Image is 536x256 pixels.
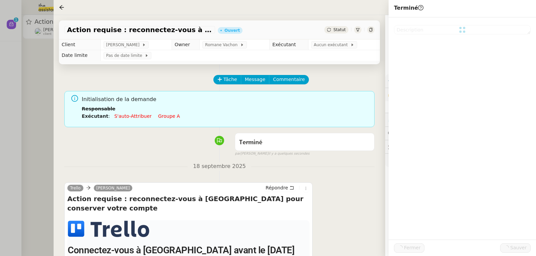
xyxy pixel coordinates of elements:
[114,113,151,119] a: S'auto-attribuer
[388,117,434,122] span: ⏲️
[263,184,296,191] button: Répondre
[224,28,240,32] div: Ouvert
[94,185,133,191] a: [PERSON_NAME]
[269,75,309,84] button: Commentaire
[394,243,424,253] button: Fermer
[245,76,265,83] span: Message
[106,41,142,48] span: [PERSON_NAME]
[108,113,110,119] span: :
[188,162,251,171] span: 18 septembre 2025
[59,50,100,61] td: Date limite
[67,185,83,191] a: Trello
[235,151,310,157] small: [PERSON_NAME]
[385,113,536,126] div: ⏲️Tâches 0:00
[106,52,145,59] span: Pas de date limite
[68,221,149,237] img: Trello
[266,184,288,191] span: Répondre
[385,140,536,153] div: 🕵️Autres demandes en cours
[273,76,305,83] span: Commentaire
[59,39,100,50] td: Client
[268,151,310,157] span: il y a quelques secondes
[394,5,423,11] span: Terminé
[314,41,350,48] span: Aucun exécutant
[172,39,200,50] td: Owner
[223,76,237,83] span: Tâche
[388,144,460,149] span: 🕵️
[158,113,180,119] a: Groupe a
[333,27,346,32] span: Statut
[388,157,409,163] span: 🧴
[269,39,308,50] td: Exécutant
[385,88,536,101] div: 🔐Données client
[67,26,212,33] span: Action requise : reconnectez-vous à [GEOGRAPHIC_DATA] pour conserver votre compte
[68,245,309,256] h2: Connectez-vous à [GEOGRAPHIC_DATA] avant le [DATE]
[205,41,240,48] span: Romane Vachon
[388,131,431,136] span: 💬
[82,106,115,111] b: Responsable
[385,127,536,140] div: 💬Commentaires
[385,74,536,87] div: ⚙️Procédures
[239,140,262,146] span: Terminé
[82,95,369,104] span: Initialisation de la demande
[388,91,431,98] span: 🔐
[235,151,241,157] span: par
[241,75,269,84] button: Message
[500,243,531,253] button: Sauver
[388,77,423,85] span: ⚙️
[67,194,310,213] h4: Action requise : reconnectez-vous à [GEOGRAPHIC_DATA] pour conserver votre compte
[82,113,108,119] b: Exécutant
[213,75,241,84] button: Tâche
[385,154,536,167] div: 🧴Autres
